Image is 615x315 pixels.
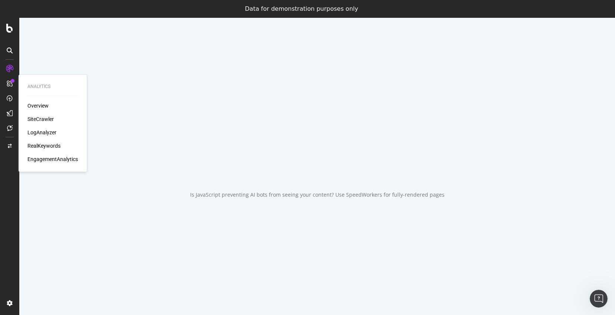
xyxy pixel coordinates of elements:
a: LogAnalyzer [27,129,56,136]
div: Data for demonstration purposes only [245,5,358,13]
iframe: Intercom live chat [590,290,608,308]
a: Overview [27,102,49,109]
div: Analytics [27,83,78,90]
div: animation [290,152,344,179]
a: EngagementAnalytics [27,155,78,163]
div: Is JavaScript preventing AI bots from seeing your content? Use SpeedWorkers for fully-rendered pages [190,191,445,198]
a: SiteCrawler [27,115,54,123]
a: RealKeywords [27,142,61,150]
